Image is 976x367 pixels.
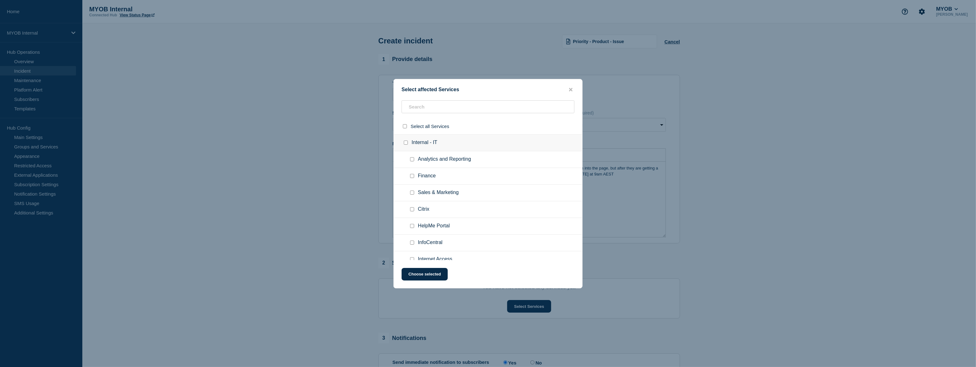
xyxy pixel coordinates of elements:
[410,257,414,261] input: Internet Access checkbox
[411,124,449,129] span: Select all Services
[418,206,429,213] span: Citrix
[567,87,574,93] button: close button
[418,173,436,179] span: Finance
[418,256,452,263] span: Internet Access
[418,240,442,246] span: InfoCentral
[402,268,448,281] button: Choose selected
[410,174,414,178] input: Finance checkbox
[410,191,414,195] input: Sales & Marketing checkbox
[418,156,471,163] span: Analytics and Reporting
[410,157,414,161] input: Analytics and Reporting checkbox
[394,87,582,93] div: Select affected Services
[410,207,414,211] input: Citrix checkbox
[402,100,574,113] input: Search
[410,241,414,245] input: InfoCentral checkbox
[394,134,582,151] div: Internal - IT
[410,224,414,228] input: HelpMe Portal checkbox
[403,124,407,128] input: select all checkbox
[418,190,459,196] span: Sales & Marketing
[418,223,450,229] span: HelpMe Portal
[404,141,408,145] input: Internal - IT checkbox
